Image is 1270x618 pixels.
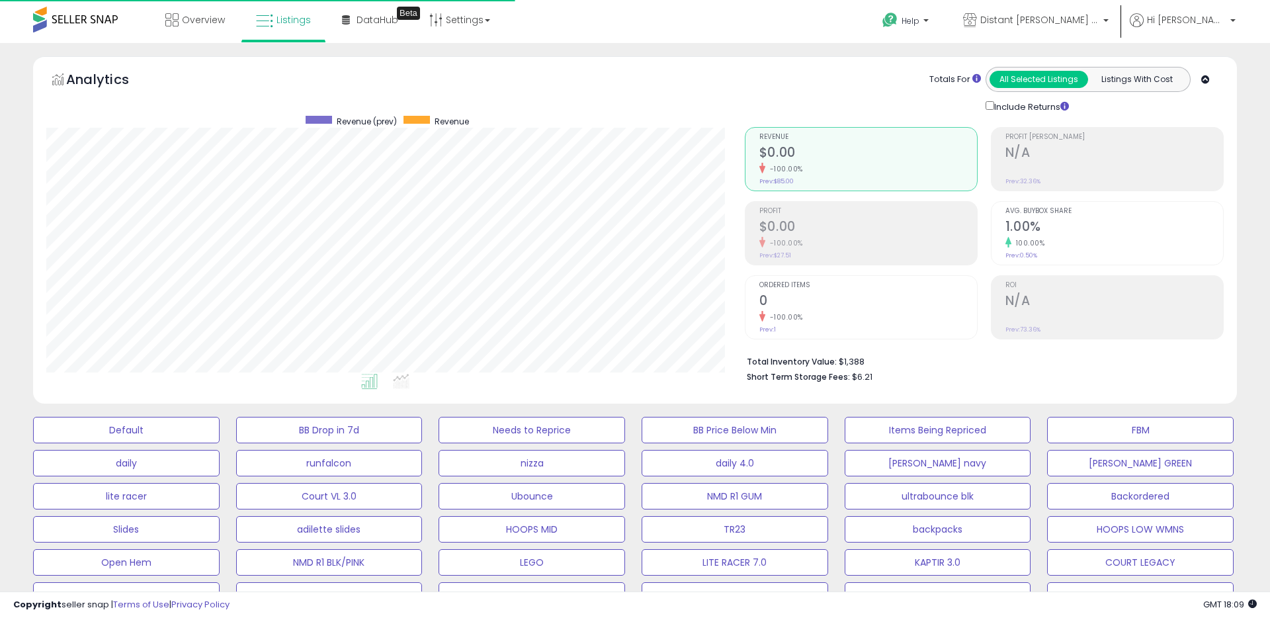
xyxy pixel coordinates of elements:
[236,516,423,543] button: adilette slides
[357,13,398,26] span: DataHub
[1005,282,1223,289] span: ROI
[182,13,225,26] span: Overview
[439,582,625,609] button: MENS SUPERSTAR
[66,70,155,92] h5: Analytics
[435,116,469,127] span: Revenue
[33,582,220,609] button: mens nizza
[1047,516,1234,543] button: HOOPS LOW WMNS
[13,598,62,611] strong: Copyright
[747,353,1214,369] li: $1,388
[642,582,828,609] button: WMNS GRD CRT
[759,326,776,333] small: Prev: 1
[759,177,794,185] small: Prev: $85.00
[759,134,977,141] span: Revenue
[845,417,1031,443] button: Items Being Repriced
[171,598,230,611] a: Privacy Policy
[439,516,625,543] button: HOOPS MID
[113,598,169,611] a: Terms of Use
[1047,450,1234,476] button: [PERSON_NAME] GREEN
[397,7,420,20] div: Tooltip anchor
[845,549,1031,576] button: KAPTIR 3.0
[980,13,1099,26] span: Distant [PERSON_NAME] Enterprises
[765,238,803,248] small: -100.00%
[1005,145,1223,163] h2: N/A
[1047,582,1234,609] button: WMNS CRZYFLT
[439,483,625,509] button: Ubounce
[236,483,423,509] button: Court VL 3.0
[990,71,1088,88] button: All Selected Listings
[236,582,423,609] button: TR23 WMNS
[1047,417,1234,443] button: FBM
[747,371,850,382] b: Short Term Storage Fees:
[236,549,423,576] button: NMD R1 BLK/PINK
[1203,598,1257,611] span: 2025-09-12 18:09 GMT
[902,15,919,26] span: Help
[747,356,837,367] b: Total Inventory Value:
[13,599,230,611] div: seller snap | |
[929,73,981,86] div: Totals For
[1087,71,1186,88] button: Listings With Cost
[1047,483,1234,509] button: Backordered
[236,450,423,476] button: runfalcon
[1130,13,1236,43] a: Hi [PERSON_NAME]
[759,282,977,289] span: Ordered Items
[642,417,828,443] button: BB Price Below Min
[845,483,1031,509] button: ultrabounce blk
[872,2,942,43] a: Help
[976,99,1085,114] div: Include Returns
[1005,219,1223,237] h2: 1.00%
[33,417,220,443] button: Default
[642,450,828,476] button: daily 4.0
[845,450,1031,476] button: [PERSON_NAME] navy
[1005,134,1223,141] span: Profit [PERSON_NAME]
[439,417,625,443] button: Needs to Reprice
[337,116,397,127] span: Revenue (prev)
[882,12,898,28] i: Get Help
[236,417,423,443] button: BB Drop in 7d
[845,516,1031,543] button: backpacks
[33,483,220,509] button: lite racer
[759,251,791,259] small: Prev: $27.51
[759,219,977,237] h2: $0.00
[1147,13,1226,26] span: Hi [PERSON_NAME]
[759,145,977,163] h2: $0.00
[759,293,977,311] h2: 0
[852,371,872,383] span: $6.21
[765,312,803,322] small: -100.00%
[439,450,625,476] button: nizza
[33,516,220,543] button: Slides
[642,516,828,543] button: TR23
[1011,238,1045,248] small: 100.00%
[33,549,220,576] button: Open Hem
[642,483,828,509] button: NMD R1 GUM
[1005,326,1040,333] small: Prev: 73.36%
[845,582,1031,609] button: MENS GRAND CRT
[439,549,625,576] button: LEGO
[1005,177,1040,185] small: Prev: 32.36%
[765,164,803,174] small: -100.00%
[33,450,220,476] button: daily
[1005,293,1223,311] h2: N/A
[1047,549,1234,576] button: COURT LEGACY
[1005,251,1037,259] small: Prev: 0.50%
[642,549,828,576] button: LITE RACER 7.0
[1005,208,1223,215] span: Avg. Buybox Share
[276,13,311,26] span: Listings
[759,208,977,215] span: Profit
